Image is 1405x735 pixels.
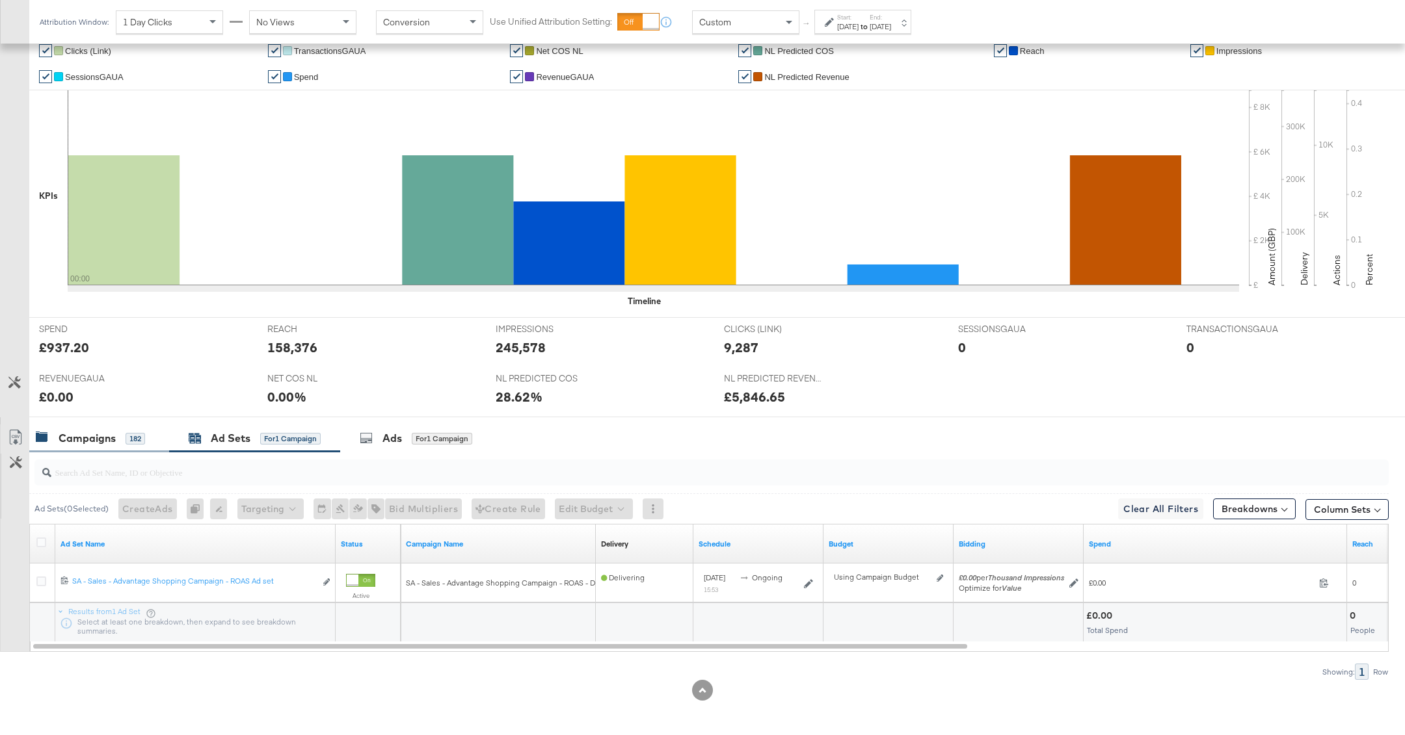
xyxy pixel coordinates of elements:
[834,572,933,582] div: Using Campaign Budget
[123,16,172,28] span: 1 Day Clicks
[724,323,822,335] span: CLICKS (LINK)
[51,454,1263,480] input: Search Ad Set Name, ID or Objective
[341,539,395,549] a: Shows the current state of your Ad Set.
[829,539,948,549] a: Shows the current budget of Ad Set.
[268,44,281,57] a: ✔
[738,70,751,83] a: ✔
[958,338,966,357] div: 0
[837,13,859,21] label: Start:
[267,323,365,335] span: REACH
[496,387,542,406] div: 28.62%
[267,372,365,385] span: NET COS NL
[39,387,74,406] div: £0.00
[724,372,822,385] span: NL PREDICTED REVENUE
[1020,46,1045,56] span: Reach
[187,498,210,519] div: 0
[1363,254,1375,285] text: Percent
[870,13,891,21] label: End:
[1331,255,1343,285] text: Actions
[72,576,315,589] a: SA - Sales - Advantage Shopping Campaign - ROAS Ad set
[510,70,523,83] a: ✔
[1086,610,1116,622] div: £0.00
[699,539,818,549] a: Shows when your Ad Set is scheduled to deliver.
[496,338,546,357] div: 245,578
[39,338,89,357] div: £937.20
[412,433,472,445] div: for 1 Campaign
[211,431,250,446] div: Ad Sets
[1305,499,1389,520] button: Column Sets
[601,539,628,549] div: Delivery
[752,573,783,582] span: ongoing
[1213,498,1296,519] button: Breakdowns
[39,44,52,57] a: ✔
[1118,498,1203,519] button: Clear All Filters
[870,21,891,32] div: [DATE]
[267,387,306,406] div: 0.00%
[294,72,319,82] span: Spend
[1355,664,1369,680] div: 1
[1298,252,1310,285] text: Delivery
[1266,228,1278,285] text: Amount (GBP)
[959,573,976,582] em: £0.00
[382,431,402,446] div: Ads
[294,46,366,56] span: TransactionsGAUA
[837,21,859,32] div: [DATE]
[738,44,751,57] a: ✔
[1322,667,1355,677] div: Showing:
[699,16,731,28] span: Custom
[988,573,1064,582] em: Thousand Impressions
[1186,323,1284,335] span: TRANSACTIONSGAUA
[1186,338,1194,357] div: 0
[1190,44,1203,57] a: ✔
[536,72,594,82] span: RevenueGAUA
[764,46,833,56] span: NL Predicted COS
[383,16,430,28] span: Conversion
[1089,578,1314,587] span: £0.00
[126,433,145,445] div: 182
[1002,583,1021,593] em: Value
[1350,610,1359,622] div: 0
[65,46,111,56] span: Clicks (Link)
[1087,625,1128,635] span: Total Spend
[256,16,295,28] span: No Views
[406,578,620,587] span: SA - Sales - Advantage Shopping Campaign - ROAS - Dynamic
[39,18,109,27] div: Attribution Window:
[496,323,593,335] span: IMPRESSIONS
[59,431,116,446] div: Campaigns
[764,72,849,82] span: NL Predicted Revenue
[496,372,593,385] span: NL PREDICTED COS
[268,70,281,83] a: ✔
[60,539,330,549] a: Your Ad Set name.
[65,72,124,82] span: SessionsGAUA
[704,573,725,582] span: [DATE]
[601,539,628,549] a: Reflects the ability of your Ad Set to achieve delivery based on ad states, schedule and budget.
[959,573,1064,582] span: per
[1372,667,1389,677] div: Row
[346,591,375,600] label: Active
[994,44,1007,57] a: ✔
[510,44,523,57] a: ✔
[536,46,583,56] span: Net COS NL
[267,338,317,357] div: 158,376
[260,433,321,445] div: for 1 Campaign
[1089,539,1342,549] a: The total amount spent to date.
[490,16,612,28] label: Use Unified Attribution Setting:
[724,387,785,406] div: £5,846.65
[1216,46,1262,56] span: Impressions
[601,573,645,582] span: Delivering
[406,539,591,549] a: Your campaign name.
[34,503,109,515] div: Ad Sets ( 0 Selected)
[724,338,758,357] div: 9,287
[1123,501,1198,517] span: Clear All Filters
[628,295,661,307] div: Timeline
[959,583,1064,593] div: Optimize for
[39,190,58,202] div: KPIs
[1350,625,1375,635] span: People
[39,372,137,385] span: REVENUEGAUA
[958,323,1056,335] span: SESSIONSGAUA
[704,586,718,593] sub: 15:53
[859,21,870,31] strong: to
[959,539,1078,549] a: Shows your bid and optimisation settings for this Ad Set.
[39,323,137,335] span: SPEND
[801,22,813,27] span: ↑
